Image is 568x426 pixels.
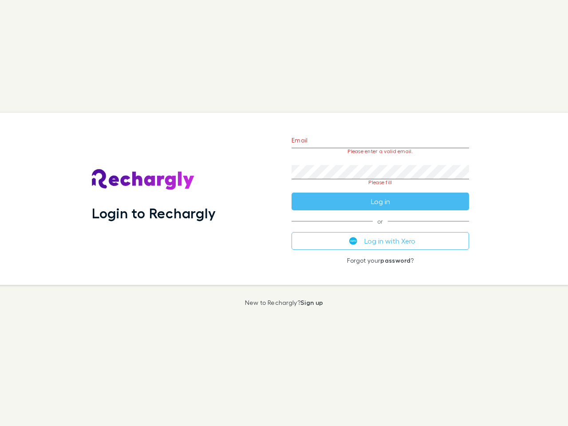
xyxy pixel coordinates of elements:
[92,169,195,190] img: Rechargly's Logo
[292,148,469,154] p: Please enter a valid email.
[300,299,323,306] a: Sign up
[349,237,357,245] img: Xero's logo
[245,299,323,306] p: New to Rechargly?
[292,257,469,264] p: Forgot your ?
[292,193,469,210] button: Log in
[380,256,410,264] a: password
[292,179,469,185] p: Please fill
[92,205,216,221] h1: Login to Rechargly
[292,232,469,250] button: Log in with Xero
